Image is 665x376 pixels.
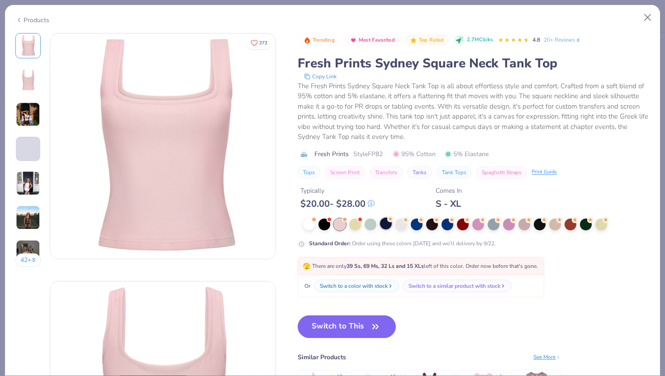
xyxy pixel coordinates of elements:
[639,9,656,26] button: Close
[476,166,527,179] button: Spaghetti Straps
[16,161,17,186] img: User generated content
[16,205,40,230] img: User generated content
[544,36,581,44] a: 20+ Reviews
[467,36,493,44] span: 2.7M Clicks
[301,72,339,81] button: copy to clipboard
[17,69,39,91] img: Back
[298,352,346,362] div: Similar Products
[407,166,432,179] button: Tanks
[410,37,417,44] img: Top Rated sort
[313,38,335,43] span: Trending
[300,198,375,209] div: $ 20.00 - $ 28.00
[298,81,650,142] div: The Fresh Prints Sydney Square Neck Tank Top is all about effortless style and comfort. Crafted f...
[498,33,529,48] div: 4.8 Stars
[320,282,388,290] div: Switch to a color with stock
[303,282,310,290] span: Or
[403,280,512,292] button: Switch to a similar product with stock
[309,240,351,247] strong: Standard Order :
[532,36,540,43] span: 4.8
[314,149,349,159] span: Fresh Prints
[16,240,40,264] img: User generated content
[309,239,496,247] div: Order using these colors [DATE] and we’ll delivery by 9/22.
[325,166,365,179] button: Screen Print
[345,34,399,46] button: Badge Button
[350,37,357,44] img: Most Favorited sort
[437,166,472,179] button: Tank Tops
[303,262,310,271] span: 🫣
[436,198,462,209] div: S - XL
[15,253,41,267] button: 42+
[298,315,396,338] button: Switch to This
[299,34,339,46] button: Badge Button
[298,55,650,72] div: Fresh Prints Sydney Square Neck Tank Top
[16,102,40,127] img: User generated content
[408,282,500,290] div: Switch to a similar product with stock
[393,149,436,159] span: 95% Cotton
[533,353,561,361] div: See More
[298,151,310,158] img: brand logo
[405,34,448,46] button: Badge Button
[15,15,49,25] div: Products
[304,37,311,44] img: Trending sort
[17,35,39,57] img: Front
[259,41,267,45] span: 272
[300,186,375,195] div: Typically
[298,166,320,179] button: Tops
[353,149,383,159] span: Style FP82
[314,280,399,292] button: Switch to a color with stock
[347,262,424,270] strong: 39 Ss, 69 Ms, 32 Ls and 15 XLs
[359,38,395,43] span: Most Favorited
[532,168,557,176] div: Print Guide
[303,262,538,270] span: There are only left of this color. Order now before that's gone.
[16,171,40,195] img: User generated content
[419,38,444,43] span: Top Rated
[436,186,462,195] div: Comes In
[50,33,275,259] img: Front
[370,166,403,179] button: Transfers
[445,149,489,159] span: 5% Elastane
[247,36,271,49] button: Like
